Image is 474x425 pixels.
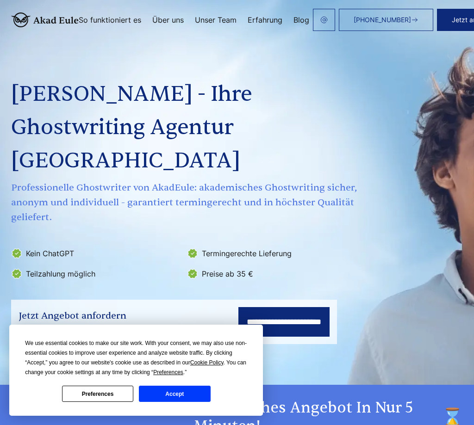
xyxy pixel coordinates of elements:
img: logo [11,12,79,27]
span: Professionelle Ghostwriter von AkadEule: akademisches Ghostwriting sicher, anonym und individuell... [11,180,359,225]
span: Cookie Policy [190,359,224,366]
button: Accept [139,386,210,402]
li: Termingerechte Lieferung [187,246,357,261]
a: So funktioniert es [79,16,141,24]
span: Preferences [153,369,183,376]
a: [PHONE_NUMBER] [339,9,433,31]
a: Unser Team [195,16,237,24]
h1: [PERSON_NAME] - Ihre Ghostwriting Agentur [GEOGRAPHIC_DATA] [11,78,359,178]
a: Erfahrung [248,16,282,24]
div: Cookie Consent Prompt [9,325,263,416]
img: email [320,16,328,24]
div: We use essential cookies to make our site work. With your consent, we may also use non-essential ... [25,339,247,377]
a: Über uns [152,16,184,24]
div: Jetzt Angebot anfordern [19,308,202,323]
button: Preferences [62,386,133,402]
span: [PHONE_NUMBER] [354,16,411,24]
div: Mit der Ghostwriting Agentur [PERSON_NAME] durchstarten! [19,324,202,335]
a: Blog [293,16,309,24]
li: Kein ChatGPT [11,246,181,261]
li: Preise ab 35 € [187,266,357,281]
li: Teilzahlung möglich [11,266,181,281]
